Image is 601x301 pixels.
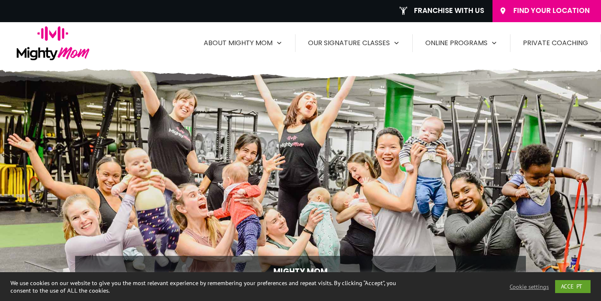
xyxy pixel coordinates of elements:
a: Online Programs [425,36,497,50]
a: Our Signature Classes [308,36,400,50]
span: Online Programs [425,36,487,50]
a: ACCEPT [555,280,591,293]
div: We use cookies on our website to give you the most relevant experience by remembering your prefer... [10,279,417,294]
a: About Mighty Mom [204,36,283,50]
a: Cookie settings [510,283,549,291]
span: About Mighty Mom [204,36,273,50]
p: Mighty Mom [101,265,500,278]
span: Find Your Location [513,6,595,15]
span: Franchise With Us [414,6,484,15]
span: Our Signature Classes [308,36,390,50]
a: Private Coaching [523,36,588,50]
img: logo-mighty-mom-full [17,26,89,60]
